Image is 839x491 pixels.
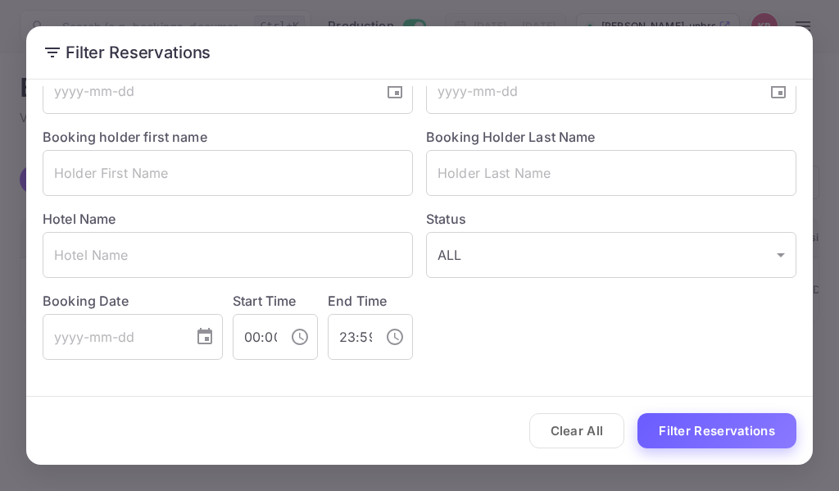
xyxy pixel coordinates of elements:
label: Hotel Name [43,211,116,227]
h2: Filter Reservations [26,26,813,79]
label: Booking holder first name [43,129,207,145]
button: Choose time, selected time is 11:59 PM [379,321,411,353]
label: Booking Date [43,291,223,311]
button: Choose time, selected time is 12:00 AM [283,321,316,353]
input: yyyy-mm-dd [43,314,182,360]
button: Filter Reservations [637,413,796,448]
div: ALL [426,232,796,278]
button: Choose date [188,321,221,353]
input: yyyy-mm-dd [43,68,372,114]
button: Clear All [529,413,625,448]
label: Booking Holder Last Name [426,129,596,145]
button: Choose date [379,75,411,107]
input: hh:mm [233,314,277,360]
label: Start Time [233,293,297,309]
input: Hotel Name [43,232,413,278]
input: Holder First Name [43,150,413,196]
input: Holder Last Name [426,150,796,196]
label: Status [426,209,796,229]
input: yyyy-mm-dd [426,68,755,114]
input: hh:mm [328,314,372,360]
label: End Time [328,293,387,309]
button: Choose date [762,75,795,107]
